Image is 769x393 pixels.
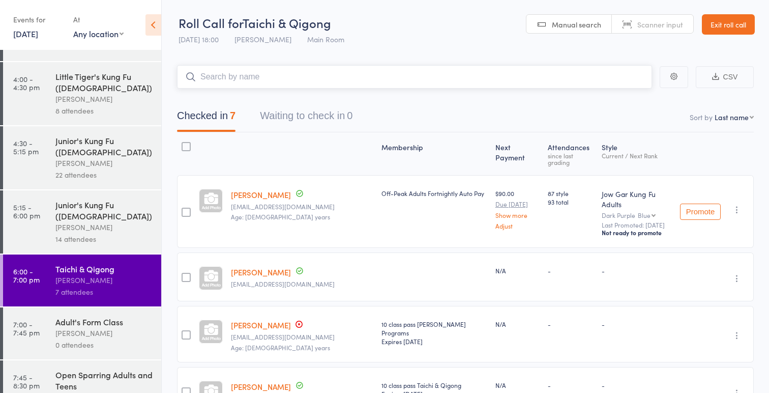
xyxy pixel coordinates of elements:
[55,369,153,391] div: Open Sparring Adults and Teens
[552,19,601,30] span: Manual search
[231,333,373,341] small: Tarrabroderick@gmail.com
[179,34,219,44] span: [DATE] 18:00
[495,222,540,229] a: Adjust
[177,65,652,89] input: Search by name
[495,201,540,208] small: Due [DATE]
[234,34,291,44] span: [PERSON_NAME]
[3,190,161,254] a: 5:15 -6:00 pmJunior's Kung Fu ([DEMOGRAPHIC_DATA])[PERSON_NAME]14 attendees
[230,110,235,121] div: 7
[55,339,153,351] div: 0 attendees
[179,14,243,31] span: Roll Call for
[602,221,672,229] small: Last Promoted: [DATE]
[13,11,63,28] div: Events for
[73,11,124,28] div: At
[55,105,153,117] div: 8 attendees
[55,263,153,274] div: Taichi & Qigong
[602,381,672,389] div: -
[680,204,721,220] button: Promote
[548,152,594,165] div: since last grading
[598,137,676,171] div: Style
[55,327,153,339] div: [PERSON_NAME]
[73,28,124,39] div: Any location
[696,66,754,88] button: CSV
[13,203,40,219] time: 5:15 - 6:00 pm
[3,307,161,359] a: 7:00 -7:45 pmAdult's Form Class[PERSON_NAME]0 attendees
[495,189,540,229] div: $90.00
[13,373,40,389] time: 7:45 - 8:30 pm
[55,286,153,298] div: 7 attendees
[55,169,153,181] div: 22 attendees
[544,137,598,171] div: Atten­dances
[55,316,153,327] div: Adult's Form Class
[495,381,540,389] div: N/A
[495,266,540,275] div: N/A
[55,221,153,233] div: [PERSON_NAME]
[13,267,40,284] time: 6:00 - 7:00 pm
[548,381,594,389] div: -
[243,14,331,31] span: Taichi & Qigong
[381,337,487,346] div: Expires [DATE]
[491,137,544,171] div: Next Payment
[3,126,161,189] a: 4:30 -5:15 pmJunior's Kung Fu ([DEMOGRAPHIC_DATA])[PERSON_NAME]22 attendees
[55,93,153,105] div: [PERSON_NAME]
[13,75,40,91] time: 4:00 - 4:30 pm
[638,212,650,218] div: Blue
[548,198,594,206] span: 93 total
[548,189,594,198] span: 87 style
[347,110,352,121] div: 0
[13,139,39,155] time: 4:30 - 5:15 pm
[3,62,161,125] a: 4:00 -4:30 pmLittle Tiger's Kung Fu ([DEMOGRAPHIC_DATA])[PERSON_NAME]8 attendees
[231,320,291,330] a: [PERSON_NAME]
[231,343,330,352] span: Age: [DEMOGRAPHIC_DATA] years
[381,189,487,198] div: Off-Peak Adults Fortnightly Auto Pay
[231,267,291,277] a: [PERSON_NAME]
[548,266,594,275] div: -
[702,14,755,35] a: Exit roll call
[495,212,540,218] a: Show more
[231,203,373,210] small: brookayrton@gmail.com
[495,320,540,328] div: N/A
[602,212,672,218] div: Dark Purple
[55,199,153,221] div: Junior's Kung Fu ([DEMOGRAPHIC_DATA])
[177,105,235,132] button: Checked in7
[602,320,672,328] div: -
[55,233,153,245] div: 14 attendees
[602,229,672,237] div: Not ready to promote
[231,189,291,200] a: [PERSON_NAME]
[3,255,161,306] a: 6:00 -7:00 pmTaichi & Qigong[PERSON_NAME]7 attendees
[55,71,153,93] div: Little Tiger's Kung Fu ([DEMOGRAPHIC_DATA])
[690,112,713,122] label: Sort by
[377,137,491,171] div: Membership
[55,157,153,169] div: [PERSON_NAME]
[13,320,40,336] time: 7:00 - 7:45 pm
[260,105,352,132] button: Waiting to check in0
[548,320,594,328] div: -
[55,135,153,157] div: Junior's Kung Fu ([DEMOGRAPHIC_DATA])
[231,212,330,221] span: Age: [DEMOGRAPHIC_DATA] years
[715,112,749,122] div: Last name
[231,381,291,392] a: [PERSON_NAME]
[602,152,672,159] div: Current / Next Rank
[602,189,672,209] div: Jow Gar Kung Fu Adults
[602,266,672,275] div: -
[13,28,38,39] a: [DATE]
[231,280,373,288] small: cbeaman111@gmail.com
[381,320,487,346] div: 10 class pass [PERSON_NAME] Programs
[637,19,683,30] span: Scanner input
[55,274,153,286] div: [PERSON_NAME]
[307,34,344,44] span: Main Room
